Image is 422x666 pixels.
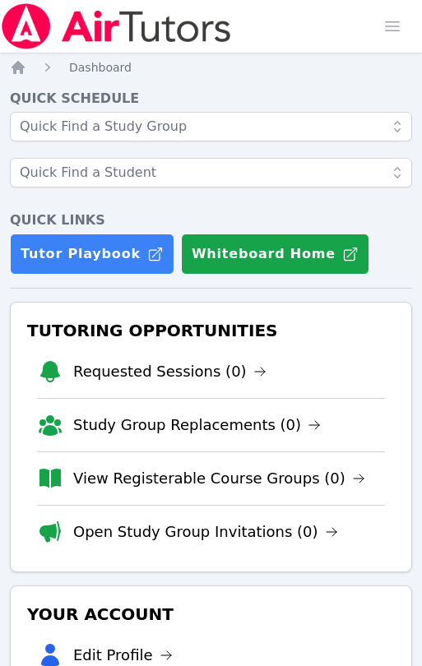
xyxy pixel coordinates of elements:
a: View Registerable Course Groups (0) [73,467,365,490]
h4: Quick Schedule [10,89,412,109]
a: Study Group Replacements (0) [73,414,321,437]
nav: Breadcrumb [10,59,412,76]
h3: Your Account [24,599,398,629]
input: Quick Find a Study Group [10,112,412,141]
a: Requested Sessions (0) [73,360,267,383]
input: Quick Find a Student [10,158,412,187]
a: Dashboard [69,59,132,76]
a: Open Study Group Invitations (0) [73,520,338,543]
h4: Quick Links [10,210,412,230]
h3: Tutoring Opportunities [24,316,398,345]
span: Dashboard [69,61,132,74]
button: Whiteboard Home [181,234,369,275]
a: Tutor Playbook [10,234,174,275]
